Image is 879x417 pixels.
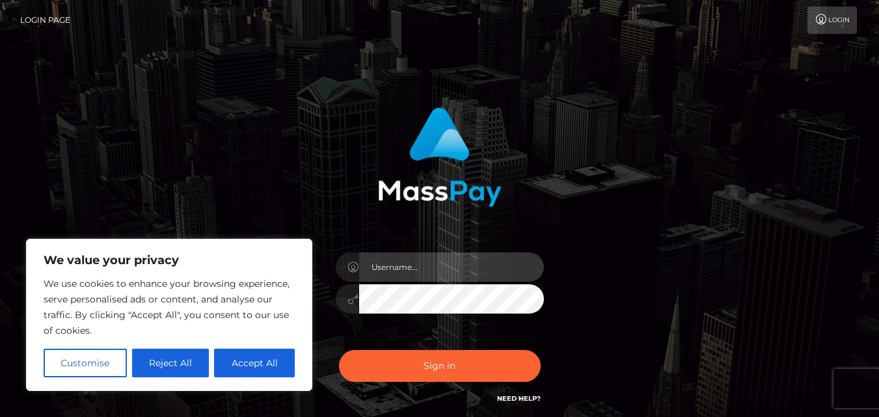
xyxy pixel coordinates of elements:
[378,107,502,207] img: MassPay Login
[807,7,857,34] a: Login
[44,349,127,377] button: Customise
[26,239,312,391] div: We value your privacy
[132,349,210,377] button: Reject All
[359,252,544,282] input: Username...
[44,252,295,268] p: We value your privacy
[339,350,541,382] button: Sign in
[20,7,70,34] a: Login Page
[214,349,295,377] button: Accept All
[44,276,295,338] p: We use cookies to enhance your browsing experience, serve personalised ads or content, and analys...
[497,394,541,403] a: Need Help?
